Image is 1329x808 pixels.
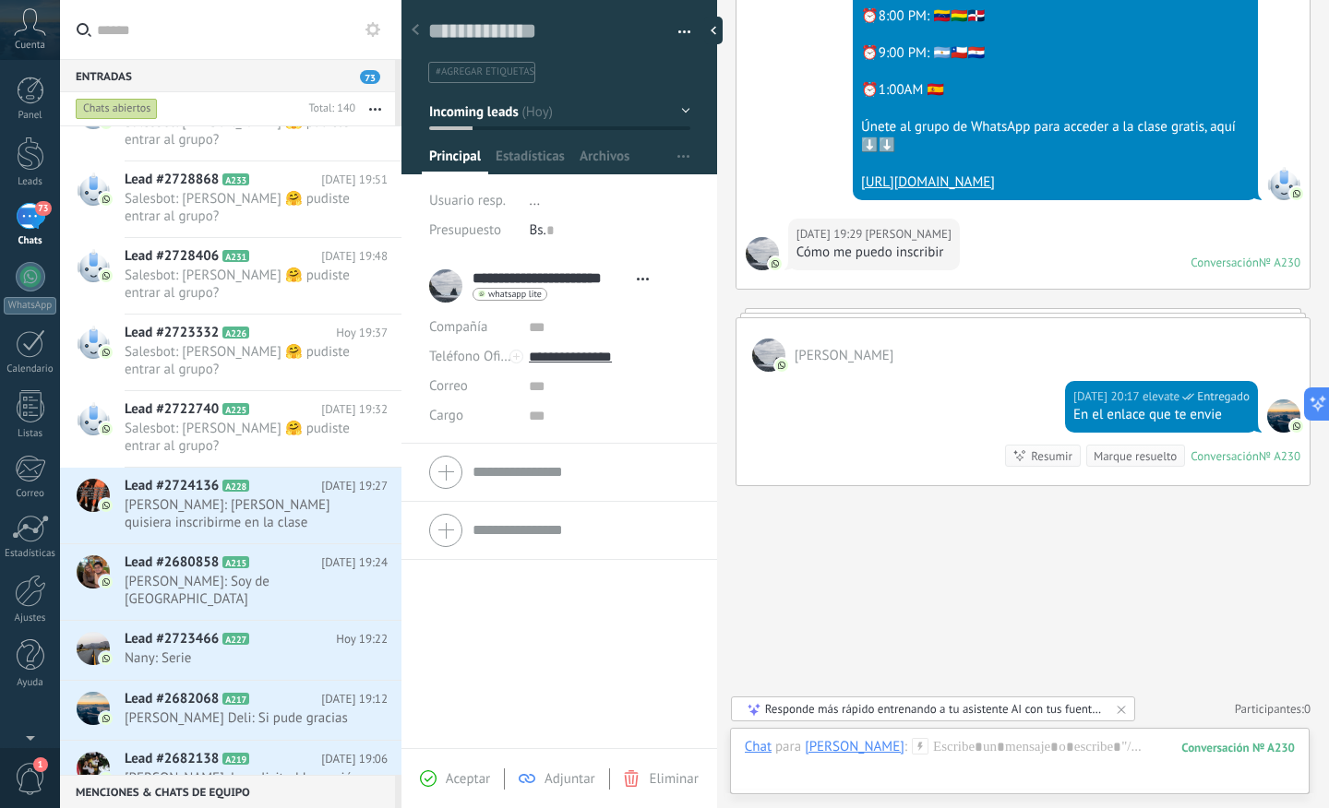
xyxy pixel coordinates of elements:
div: Panel [4,110,57,122]
div: [DATE] 19:29 [796,225,866,244]
a: Lead #2723332 A226 Hoy 19:37 Salesbot: [PERSON_NAME] 🤗 pudiste entrar al grupo? [60,315,401,390]
div: En el enlace que te envie [1073,406,1250,424]
span: A215 [222,556,249,568]
span: Adjuntar [545,770,595,788]
span: Lead #2680858 [125,553,219,572]
span: Principal [429,148,481,174]
span: Salesbot: [PERSON_NAME] 🤗 pudiste entrar al grupo? [125,343,353,378]
div: Chats abiertos [76,98,158,120]
span: Liliana Cancino Montoya [866,225,952,244]
span: [PERSON_NAME] Deli: Si pude gracias [125,709,353,727]
span: Lead #2682068 [125,690,219,708]
span: [DATE] 19:32 [321,400,388,419]
span: Lead #2682138 [125,750,219,768]
div: Menciones & Chats de equipo [60,775,395,808]
div: Usuario resp. [429,186,515,216]
span: para [775,738,801,756]
div: Conversación [1191,255,1259,270]
a: Lead #2723466 A227 Hoy 19:22 Nany: Serie [60,621,401,680]
span: [DATE] 19:12 [321,690,388,708]
span: : [904,738,907,756]
div: ⏰8:00 PM: 🇻🇪🇧🇴🇩🇴 [861,7,1250,26]
img: com.amocrm.amocrmwa.svg [100,712,113,725]
span: Lead #2723466 [125,630,219,648]
span: 0 [1304,701,1311,717]
span: Aceptar [446,770,490,788]
div: Cargo [429,401,515,431]
img: com.amocrm.amocrmwa.svg [100,652,113,665]
span: ... [529,192,540,209]
span: A217 [222,693,249,705]
span: Lead #2724136 [125,477,219,495]
img: com.amocrm.amocrmwa.svg [100,576,113,588]
div: Ajustes [4,612,57,624]
span: SalesBot [1267,167,1300,200]
span: 73 [35,201,51,216]
a: Lead #2728406 A231 [DATE] 19:48 Salesbot: [PERSON_NAME] 🤗 pudiste entrar al grupo? [60,238,401,314]
span: [DATE] 19:24 [321,553,388,572]
div: Bs. [529,216,689,245]
img: com.amocrm.amocrmwa.svg [100,269,113,282]
img: com.amocrm.amocrmwa.svg [1290,187,1303,200]
div: Presupuesto [429,216,515,245]
div: Estadísticas [4,548,57,560]
span: elevate [1267,399,1300,433]
span: A225 [222,403,249,415]
img: com.amocrm.amocrmwa.svg [1290,420,1303,433]
div: Compañía [429,313,515,342]
img: com.amocrm.amocrmwa.svg [100,422,113,435]
span: [DATE] 19:06 [321,750,388,768]
span: whatsapp lite [488,290,542,299]
a: Lead #2724136 A228 [DATE] 19:27 [PERSON_NAME]: [PERSON_NAME] quisiera inscribirme en la clase gra... [60,468,401,543]
div: [DATE] 20:17 [1073,387,1143,406]
span: Estadísticas [496,148,565,174]
span: Usuario resp. [429,192,506,209]
a: Lead #2680858 A215 [DATE] 19:24 [PERSON_NAME]: Soy de [GEOGRAPHIC_DATA] [60,544,401,620]
button: Teléfono Oficina [429,342,515,372]
span: Salesbot: [PERSON_NAME] 🤗 pudiste entrar al grupo? [125,113,353,149]
span: 73 [360,70,380,84]
div: Leads [4,176,57,188]
img: com.amocrm.amocrmwa.svg [100,346,113,359]
span: [PERSON_NAME]: Soy de [GEOGRAPHIC_DATA] [125,573,353,608]
span: [PERSON_NAME]: [PERSON_NAME] quisiera inscribirme en la clase gratuita y la premier de Colección ... [125,496,353,531]
span: Salesbot: [PERSON_NAME] 🤗 pudiste entrar al grupo? [125,190,353,225]
div: 230 [1181,740,1295,755]
div: WhatsApp [4,297,56,315]
a: Participantes:0 [1235,701,1311,717]
div: ⏰1:00AM 🇪🇸 [861,81,1250,100]
div: Ocultar [704,17,723,44]
span: Liliana Cancino Montoya [746,237,779,270]
span: Lead #2728406 [125,247,219,266]
div: Correo [4,488,57,500]
span: Cuenta [15,40,45,52]
span: Lead #2722740 [125,400,219,419]
div: Calendario [4,363,57,375]
span: Eliminar [649,770,698,788]
div: Liliana Cancino Montoya [805,738,904,755]
span: 1 [33,757,48,772]
span: Entregado [1197,387,1250,406]
div: Responde más rápido entrenando a tu asistente AI con tus fuentes de datos [765,701,1103,717]
span: Lead #2723332 [125,324,219,342]
a: Lead #2728868 A233 [DATE] 19:51 Salesbot: [PERSON_NAME] 🤗 pudiste entrar al grupo? [60,161,401,237]
img: com.amocrm.amocrmwa.svg [775,359,788,372]
span: Correo [429,377,468,395]
div: № A230 [1259,255,1300,270]
div: Total: 140 [301,100,355,118]
span: Presupuesto [429,221,501,239]
span: A231 [222,250,249,262]
span: Liliana Cancino Montoya [795,347,894,364]
button: Correo [429,372,468,401]
img: com.amocrm.amocrmwa.svg [769,257,782,270]
button: Más [355,92,395,125]
span: elevate (Oficina de Venta) [1143,387,1179,406]
span: Teléfono Oficina [429,348,525,365]
div: ⏰9:00 PM: 🇦🇷🇨🇱🇵🇾 [861,44,1250,63]
span: Hoy 19:37 [336,324,388,342]
div: Conversación [1191,448,1259,464]
div: Entradas [60,59,395,92]
span: Lead #2728868 [125,171,219,189]
span: A226 [222,327,249,339]
span: [DATE] 19:48 [321,247,388,266]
